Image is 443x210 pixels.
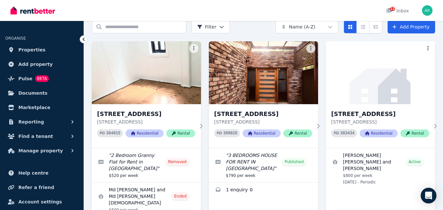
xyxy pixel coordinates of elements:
button: Compact list view [356,20,370,33]
a: Add property [5,58,78,71]
div: Inbox [386,8,409,14]
span: Residential [360,129,398,137]
a: Documents [5,86,78,100]
a: Add Property [388,20,435,33]
img: 16A Vivienne Ave, Lakemba [209,41,318,104]
span: Reporting [18,118,44,126]
span: ORGANISE [5,36,26,41]
a: PulseBETA [5,72,78,85]
a: View details for Magdy Reiad Fathalla Hassan and Fatmaelzahra Mohamed [326,148,435,189]
span: Residential [243,129,281,137]
img: 2/29 Garrong Rd, Lakemba [92,41,201,104]
span: Documents [18,89,48,97]
img: RentBetter [10,6,55,15]
a: 16A Vivienne Ave, Lakemba[STREET_ADDRESS][STREET_ADDRESS]PID 399826ResidentialRental [209,41,318,148]
small: PID [100,131,105,135]
span: Account settings [18,198,62,206]
code: 383434 [340,131,354,136]
a: Properties [5,43,78,56]
span: Properties [18,46,46,54]
button: More options [423,44,433,53]
button: Manage property [5,144,78,157]
small: PID [217,131,222,135]
span: Pulse [18,75,32,83]
button: Reporting [5,115,78,128]
a: Marketplace [5,101,78,114]
span: Rental [400,129,429,137]
span: Manage property [18,147,63,155]
button: Expanded list view [369,20,382,33]
button: Find a tenant [5,130,78,143]
a: Edit listing: 3 BEDROOMS HOUSE FOR RENT IN LAKEMBA [209,148,318,182]
code: 399826 [223,131,237,136]
span: 13 [390,7,395,11]
small: PID [334,131,339,135]
span: Rental [283,129,312,137]
p: [STREET_ADDRESS] [214,119,312,125]
span: Add property [18,60,53,68]
button: Name (A-Z) [275,20,338,33]
a: 27 Garrong Rd, Lakemba[STREET_ADDRESS][STREET_ADDRESS]PID 383434ResidentialRental [326,41,435,148]
span: Help centre [18,169,49,177]
a: Account settings [5,195,78,208]
button: More options [189,44,198,53]
div: Open Intercom Messenger [421,188,436,203]
img: 27 Garrong Rd, Lakemba [326,41,435,104]
button: Filter [191,20,230,33]
span: Filter [197,24,216,30]
div: View options [344,20,382,33]
a: Refer a friend [5,181,78,194]
h3: [STREET_ADDRESS] [214,109,312,119]
a: 2/29 Garrong Rd, Lakemba[STREET_ADDRESS][STREET_ADDRESS]PID 384915ResidentialRental [92,41,201,148]
code: 384915 [106,131,120,136]
a: Help centre [5,166,78,180]
button: Card view [344,20,357,33]
span: Marketplace [18,104,50,111]
span: BETA [35,75,49,82]
span: Rental [166,129,195,137]
img: Azad Kalam [422,5,433,16]
p: [STREET_ADDRESS] [331,119,429,125]
span: Refer a friend [18,183,54,191]
h3: [STREET_ADDRESS] [331,109,429,119]
span: Residential [126,129,164,137]
button: More options [306,44,315,53]
p: [STREET_ADDRESS] [97,119,195,125]
a: Edit listing: 2 Bedroom Granny Flat for Rent in Lakemba [92,148,201,182]
h3: [STREET_ADDRESS] [97,109,195,119]
span: Name (A-Z) [289,24,315,30]
span: Find a tenant [18,132,53,140]
a: Enquiries for 16A Vivienne Ave, Lakemba [209,182,318,198]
